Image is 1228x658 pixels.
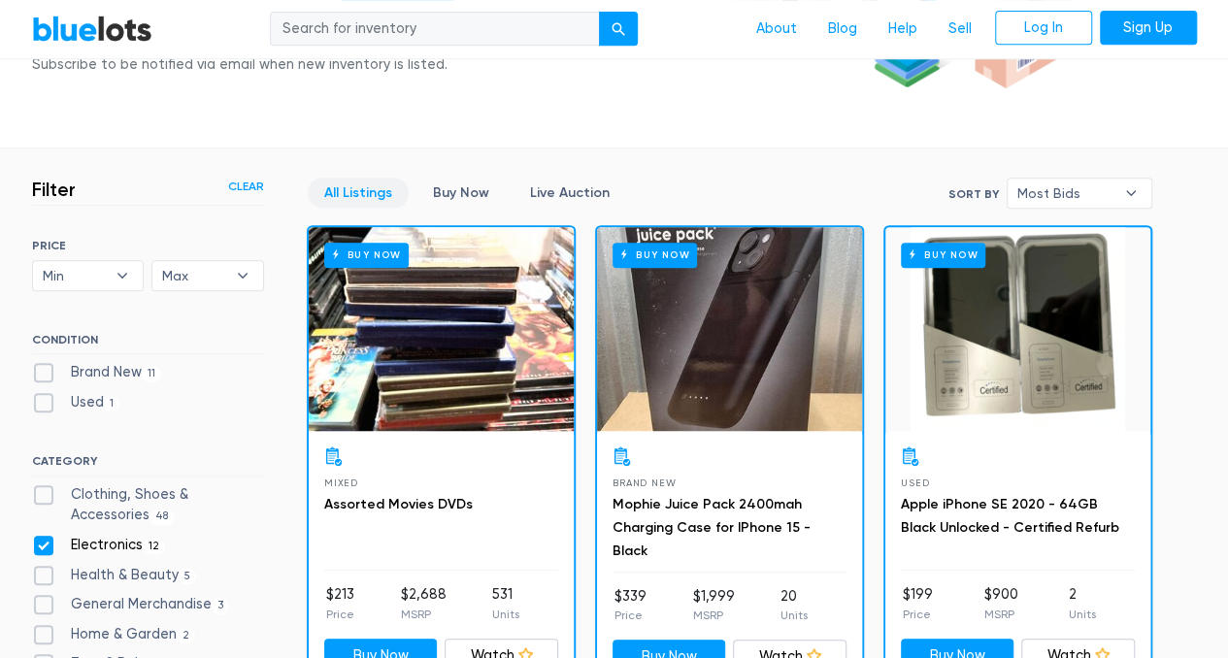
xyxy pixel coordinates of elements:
[614,607,647,624] p: Price
[324,243,409,267] h6: Buy Now
[948,185,999,203] label: Sort By
[400,584,446,623] li: $2,688
[143,539,166,554] span: 12
[1069,584,1096,623] li: 2
[492,584,519,623] li: 531
[32,239,264,252] h6: PRICE
[780,586,808,625] li: 20
[32,565,197,586] label: Health & Beauty
[903,584,933,623] li: $199
[995,11,1092,46] a: Log In
[1017,179,1114,208] span: Most Bids
[492,606,519,623] p: Units
[162,261,226,290] span: Max
[597,227,862,431] a: Buy Now
[32,454,264,476] h6: CATEGORY
[32,362,162,383] label: Brand New
[32,333,264,354] h6: CONDITION
[416,178,506,208] a: Buy Now
[308,178,409,208] a: All Listings
[32,624,196,645] label: Home & Garden
[32,178,76,201] h3: Filter
[901,477,929,488] span: Used
[613,243,697,267] h6: Buy Now
[324,477,358,488] span: Mixed
[983,584,1017,623] li: $900
[933,11,987,48] a: Sell
[692,607,734,624] p: MSRP
[780,607,808,624] p: Units
[1069,606,1096,623] p: Units
[179,569,197,584] span: 5
[177,628,196,643] span: 2
[270,12,600,47] input: Search for inventory
[1100,11,1197,46] a: Sign Up
[32,535,166,556] label: Electronics
[613,496,811,559] a: Mophie Juice Pack 2400mah Charging Case for IPhone 15 - Black
[222,261,263,290] b: ▾
[901,243,985,267] h6: Buy Now
[32,484,264,526] label: Clothing, Shoes & Accessories
[901,496,1119,536] a: Apple iPhone SE 2020 - 64GB Black Unlocked - Certified Refurb
[324,496,473,512] a: Assorted Movies DVDs
[903,606,933,623] p: Price
[32,594,230,615] label: General Merchandise
[32,392,120,413] label: Used
[212,598,230,613] span: 3
[102,261,143,290] b: ▾
[32,15,152,43] a: BlueLots
[400,606,446,623] p: MSRP
[514,178,626,208] a: Live Auction
[692,586,734,625] li: $1,999
[614,586,647,625] li: $339
[149,510,175,525] span: 48
[326,584,354,623] li: $213
[741,11,813,48] a: About
[813,11,873,48] a: Blog
[613,477,676,488] span: Brand New
[228,178,264,195] a: Clear
[885,227,1150,431] a: Buy Now
[104,396,120,411] span: 1
[309,227,574,431] a: Buy Now
[326,606,354,623] p: Price
[43,261,107,290] span: Min
[983,606,1017,623] p: MSRP
[142,366,162,381] span: 11
[1111,179,1151,208] b: ▾
[873,11,933,48] a: Help
[32,54,453,76] div: Subscribe to be notified via email when new inventory is listed.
